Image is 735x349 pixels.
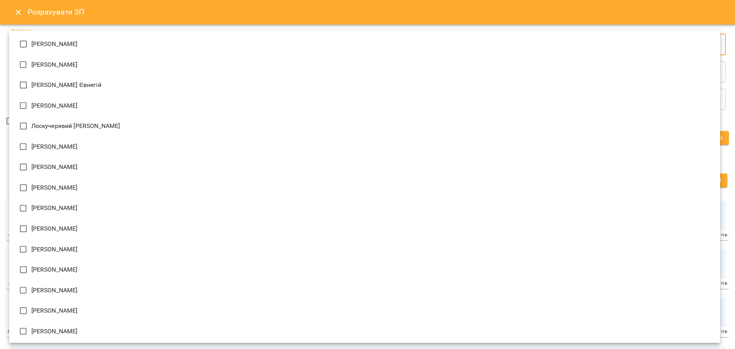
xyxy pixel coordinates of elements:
[31,101,78,110] span: [PERSON_NAME]
[31,80,101,90] span: [PERSON_NAME] Євнегій
[31,60,78,69] span: [PERSON_NAME]
[31,286,78,295] span: [PERSON_NAME]
[31,245,78,254] span: [PERSON_NAME]
[31,183,78,192] span: [PERSON_NAME]
[31,142,78,151] span: [PERSON_NAME]
[31,39,78,49] span: [PERSON_NAME]
[31,265,78,274] span: [PERSON_NAME]
[31,306,78,315] span: [PERSON_NAME]
[31,162,78,172] span: [PERSON_NAME]
[31,203,78,213] span: [PERSON_NAME]
[31,224,78,233] span: [PERSON_NAME]
[31,121,120,131] span: Лоскучерявий [PERSON_NAME]
[31,327,78,336] span: [PERSON_NAME]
